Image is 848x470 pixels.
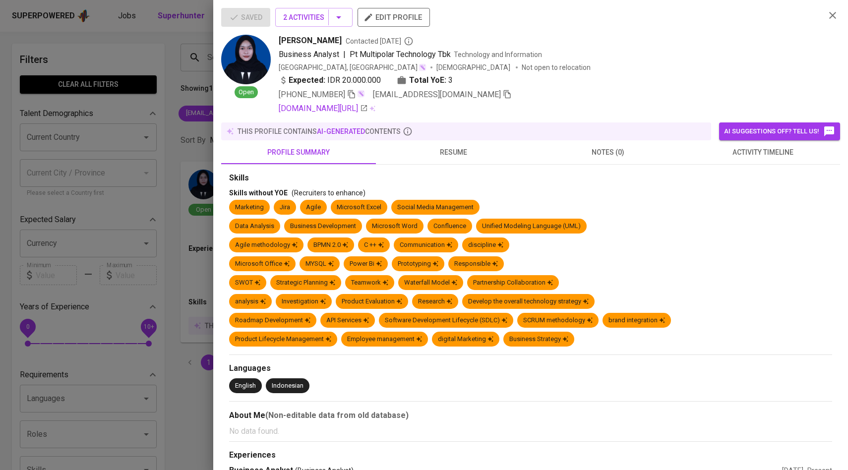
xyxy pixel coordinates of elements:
[433,222,466,231] div: Confluence
[385,316,507,325] div: Software Development Lifecycle (SDLC)
[235,278,260,288] div: SWOT
[235,222,274,231] div: Data Analysis
[317,127,365,135] span: AI-generated
[351,278,388,288] div: Teamwork
[229,189,288,197] span: Skills without YOE
[358,13,430,21] a: edit profile
[346,36,414,46] span: Contacted [DATE]
[418,297,452,306] div: Research
[313,240,348,250] div: BPMN 2.0
[523,316,593,325] div: SCRUM methodology
[279,50,339,59] span: Business Analyst
[400,240,452,250] div: Communication
[724,125,835,137] span: AI suggestions off? Tell us!
[227,146,370,159] span: profile summary
[468,240,503,250] div: discipline
[305,259,334,269] div: MYSQL
[235,240,298,250] div: Agile methodology
[419,63,426,71] img: magic_wand.svg
[282,297,326,306] div: Investigation
[473,278,553,288] div: Partnership Collaboration
[509,335,568,344] div: Business Strategy
[448,74,453,86] span: 3
[265,411,409,420] b: (Non-editable data from old database)
[482,222,581,231] div: Unified Modeling Language (UML)
[350,259,382,269] div: Power Bi
[280,203,290,212] div: Jira
[608,316,665,325] div: brand integration
[438,335,493,344] div: digital Marketing
[382,146,525,159] span: resume
[279,62,426,72] div: [GEOGRAPHIC_DATA], [GEOGRAPHIC_DATA]
[468,297,589,306] div: Develop the overall technology strategy
[365,11,422,24] span: edit profile
[229,173,832,184] div: Skills
[398,259,438,269] div: Prototyping
[238,126,401,136] p: this profile contains contents
[235,316,310,325] div: Roadmap Development
[235,88,258,97] span: Open
[537,146,679,159] span: notes (0)
[235,297,266,306] div: analysis
[229,363,832,374] div: Languages
[229,410,832,421] div: About Me
[279,35,342,47] span: [PERSON_NAME]
[454,51,542,59] span: Technology and Information
[235,259,290,269] div: Microsoft Office
[454,259,498,269] div: Responsible
[364,240,384,250] div: C ++
[235,381,256,391] div: English
[691,146,834,159] span: activity timeline
[347,335,422,344] div: Employee management
[235,203,264,212] div: Marketing
[279,103,368,115] a: [DOMAIN_NAME][URL]
[235,335,331,344] div: Product Lifecycle Management
[289,74,325,86] b: Expected:
[372,222,418,231] div: Microsoft Word
[292,189,365,197] span: (Recruiters to enhance)
[337,203,381,212] div: Microsoft Excel
[229,450,832,461] div: Experiences
[522,62,591,72] p: Not open to relocation
[306,203,321,212] div: Agile
[719,122,840,140] button: AI suggestions off? Tell us!
[342,297,402,306] div: Product Evaluation
[350,50,451,59] span: Pt Multipolar Technology Tbk
[229,425,832,437] p: No data found.
[276,278,335,288] div: Strategic Planning
[397,203,474,212] div: Social Media Management
[409,74,446,86] b: Total YoE:
[357,90,365,98] img: magic_wand.svg
[272,381,303,391] div: Indonesian
[326,316,369,325] div: API Services
[275,8,353,27] button: 2 Activities
[290,222,356,231] div: Business Development
[279,74,381,86] div: IDR 20.000.000
[279,90,345,99] span: [PHONE_NUMBER]
[404,278,457,288] div: Waterfall Model
[358,8,430,27] button: edit profile
[221,35,271,84] img: 34dbf420f339e292dbc56e851485fcbc.jpg
[404,36,414,46] svg: By Batam recruiter
[343,49,346,60] span: |
[373,90,501,99] span: [EMAIL_ADDRESS][DOMAIN_NAME]
[283,11,345,24] span: 2 Activities
[436,62,512,72] span: [DEMOGRAPHIC_DATA]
